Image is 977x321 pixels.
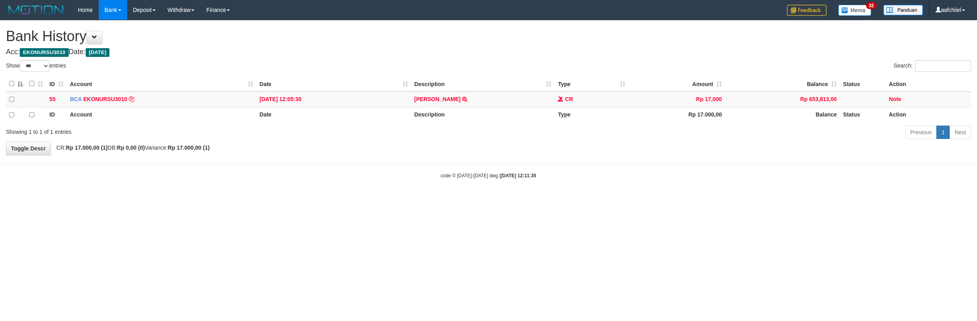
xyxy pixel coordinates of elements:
th: Description [411,107,555,122]
a: Copy EKONURSU3010 to clipboard [129,96,134,102]
th: Status [840,107,886,122]
img: Button%20Memo.svg [838,5,872,16]
th: : activate to sort column ascending [26,76,46,92]
div: Showing 1 to 1 of 1 entries [6,125,401,136]
img: MOTION_logo.png [6,4,66,16]
a: Previous [905,126,937,139]
th: Action [886,76,971,92]
th: Account: activate to sort column ascending [67,76,256,92]
th: ID: activate to sort column ascending [46,76,67,92]
span: CR: DB: Variance: [53,145,210,151]
label: Show entries [6,60,66,72]
span: [DATE] [86,48,110,57]
th: Account [67,107,256,122]
h1: Bank History [6,28,971,44]
img: panduan.png [883,5,923,15]
span: EKONURSU3010 [20,48,68,57]
th: Amount: activate to sort column ascending [629,76,725,92]
th: Description: activate to sort column ascending [411,76,555,92]
a: Toggle Descr [6,142,51,155]
span: 32 [866,2,877,9]
th: Action [886,107,971,122]
strong: [DATE] 12:11:35 [501,173,536,178]
th: : activate to sort column descending [6,76,26,92]
th: Balance: activate to sort column ascending [725,76,840,92]
select: Showentries [20,60,49,72]
th: Date [256,107,411,122]
a: 1 [936,126,950,139]
small: code © [DATE]-[DATE] dwg | [441,173,537,178]
th: Status [840,76,886,92]
th: Balance [725,107,840,122]
th: ID [46,107,67,122]
th: Date: activate to sort column ascending [256,76,411,92]
a: EKONURSU3010 [83,96,127,102]
h4: Acc: Date: [6,48,971,56]
th: Rp 17.000,00 [629,107,725,122]
strong: Rp 0,00 (0) [117,145,145,151]
td: Rp 653,813,00 [725,92,840,107]
td: Rp 17,000 [629,92,725,107]
a: Next [949,126,971,139]
input: Search: [915,60,971,72]
a: Note [889,96,901,102]
span: BCA [70,96,82,102]
a: [PERSON_NAME] [414,96,461,102]
span: CR [565,96,573,102]
label: Search: [894,60,971,72]
th: Type [555,107,629,122]
span: 55 [49,96,56,102]
img: Feedback.jpg [787,5,826,16]
strong: Rp 17.000,00 (1) [168,145,210,151]
strong: Rp 17.000,00 (1) [66,145,108,151]
th: Type: activate to sort column ascending [555,76,629,92]
td: [DATE] 12:05:30 [256,92,411,107]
